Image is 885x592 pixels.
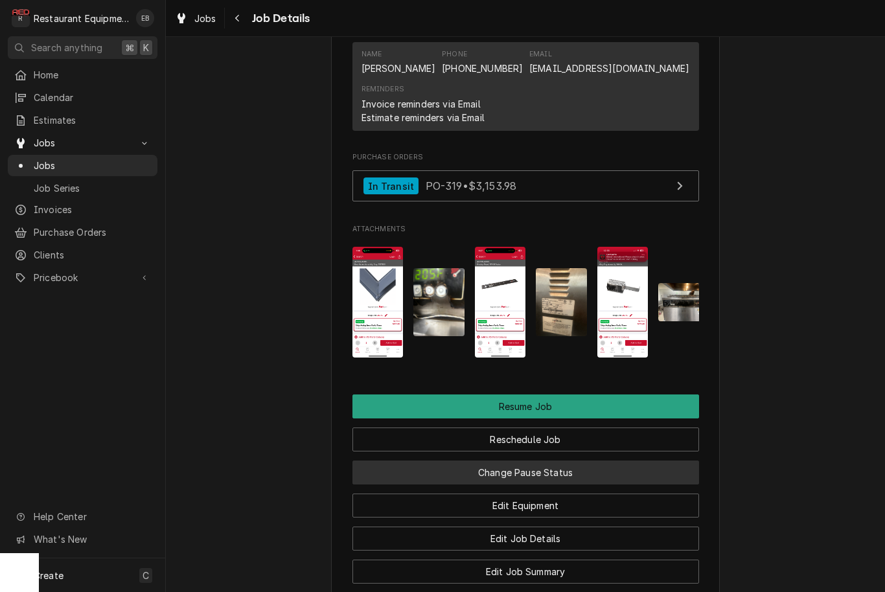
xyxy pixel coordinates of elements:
a: Go to Pricebook [8,267,157,288]
a: View Purchase Order [352,170,699,202]
a: Calendar [8,87,157,108]
div: Estimate reminders via Email [362,111,485,124]
span: PO-319 • $3,153.98 [426,179,517,192]
div: Reminders [362,84,404,95]
a: Home [8,64,157,85]
span: Clients [34,248,151,262]
span: Jobs [194,12,216,25]
img: dnhrxDN7QA2xZz463LDk [352,247,404,358]
div: Contact [352,42,699,131]
a: Clients [8,244,157,266]
div: Button Group Row [352,451,699,484]
a: Go to Help Center [8,506,157,527]
button: Reschedule Job [352,427,699,451]
span: Jobs [34,159,151,172]
div: Button Group Row [352,518,699,551]
img: od3E77MzRQqG6cg4gu3M [413,268,465,336]
a: [PHONE_NUMBER] [442,63,523,74]
button: Edit Equipment [352,494,699,518]
div: Invoice reminders via Email [362,97,481,111]
div: Phone [442,49,523,75]
button: Edit Job Details [352,527,699,551]
a: Go to Jobs [8,132,157,154]
span: Purchase Orders [352,152,699,163]
span: ⌘ [125,41,134,54]
button: Change Pause Status [352,461,699,484]
span: Job Details [248,10,310,27]
span: Home [34,68,151,82]
a: [EMAIL_ADDRESS][DOMAIN_NAME] [529,63,689,74]
a: Go to What's New [8,529,157,550]
span: Create [34,570,63,581]
div: Email [529,49,689,75]
a: Jobs [8,155,157,176]
span: Purchase Orders [34,225,151,239]
button: Navigate back [227,8,248,28]
a: Jobs [170,8,222,29]
div: Purchase Orders [352,152,699,208]
div: Name [362,49,436,75]
div: Phone [442,49,467,60]
div: Name [362,49,382,60]
div: Emily Bird's Avatar [136,9,154,27]
button: Search anything⌘K [8,36,157,59]
div: Button Group Row [352,484,699,518]
span: C [143,569,149,582]
div: In Transit [363,177,419,195]
div: EB [136,9,154,27]
div: Client Contact List [352,42,699,137]
div: Button Group Row [352,394,699,418]
img: sHKPw1T6Thi7don0ofHn [658,283,709,321]
div: Attachments [352,224,699,368]
div: Email [529,49,552,60]
div: Restaurant Equipment Diagnostics [34,12,129,25]
div: Reminders [362,84,485,124]
span: Estimates [34,113,151,127]
div: Client Contact [352,30,699,137]
span: K [143,41,149,54]
div: [PERSON_NAME] [362,62,436,75]
a: Purchase Orders [8,222,157,243]
span: Calendar [34,91,151,104]
div: Button Group Row [352,551,699,584]
span: Jobs [34,136,132,150]
div: Button Group Row [352,418,699,451]
span: What's New [34,532,150,546]
span: Pricebook [34,271,132,284]
span: Invoices [34,203,151,216]
a: Estimates [8,109,157,131]
img: 2jlRHAF8Q1aewRGvHFbb [536,268,587,336]
span: Attachments [352,224,699,234]
img: hwHNo2VgR2ugSmEAmm2p [475,247,526,358]
button: Edit Job Summary [352,560,699,584]
a: Invoices [8,199,157,220]
span: Search anything [31,41,102,54]
button: Resume Job [352,394,699,418]
span: Attachments [352,236,699,367]
a: Job Series [8,177,157,199]
img: f1l1fFRhFNiUKBKnsHA4 [597,247,649,358]
div: R [12,9,30,27]
span: Help Center [34,510,150,523]
div: Restaurant Equipment Diagnostics's Avatar [12,9,30,27]
span: Job Series [34,181,151,195]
